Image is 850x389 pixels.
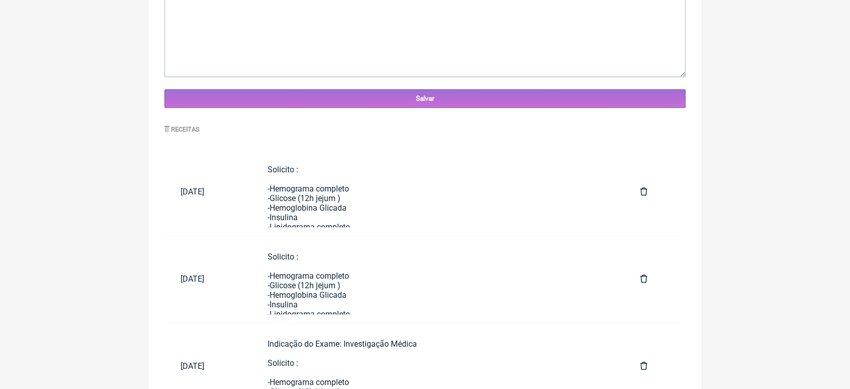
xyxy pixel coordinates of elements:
[164,89,686,108] input: Salvar
[164,353,251,379] a: [DATE]
[164,179,251,205] a: [DATE]
[251,157,624,227] a: Solicito :-Hemograma completo-Glicose (12h jejum )-Hemoglobina Glicada-Insulina-Lipidograma compl...
[164,125,200,133] label: Receitas
[251,244,624,314] a: Solicito :-Hemograma completo-Glicose (12h jejum )-Hemoglobina Glicada-Insulina-Lipidograma compl...
[164,266,251,292] a: [DATE]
